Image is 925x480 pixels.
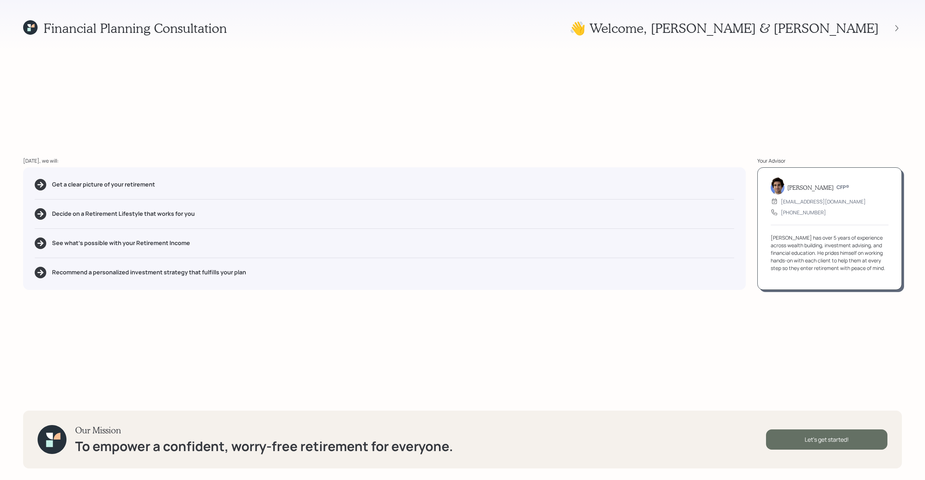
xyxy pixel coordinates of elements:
[52,181,155,188] h5: Get a clear picture of your retirement
[766,429,887,450] div: Let's get started!
[75,438,453,454] h1: To empower a confident, worry-free retirement for everyone.
[52,269,246,276] h5: Recommend a personalized investment strategy that fulfills your plan
[781,198,866,205] div: [EMAIL_ADDRESS][DOMAIN_NAME]
[52,240,190,247] h5: See what's possible with your Retirement Income
[23,157,746,164] div: [DATE], we will:
[757,157,902,164] div: Your Advisor
[569,20,879,36] h1: 👋 Welcome , [PERSON_NAME] & [PERSON_NAME]
[787,184,834,191] h5: [PERSON_NAME]
[75,425,453,436] h3: Our Mission
[771,177,784,194] img: harrison-schaefer-headshot-2.png
[52,210,195,217] h5: Decide on a Retirement Lifestyle that works for you
[771,234,889,272] div: [PERSON_NAME] has over 5 years of experience across wealth building, investment advising, and fin...
[781,209,826,216] div: [PHONE_NUMBER]
[836,184,849,190] h6: CFP®
[43,20,227,36] h1: Financial Planning Consultation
